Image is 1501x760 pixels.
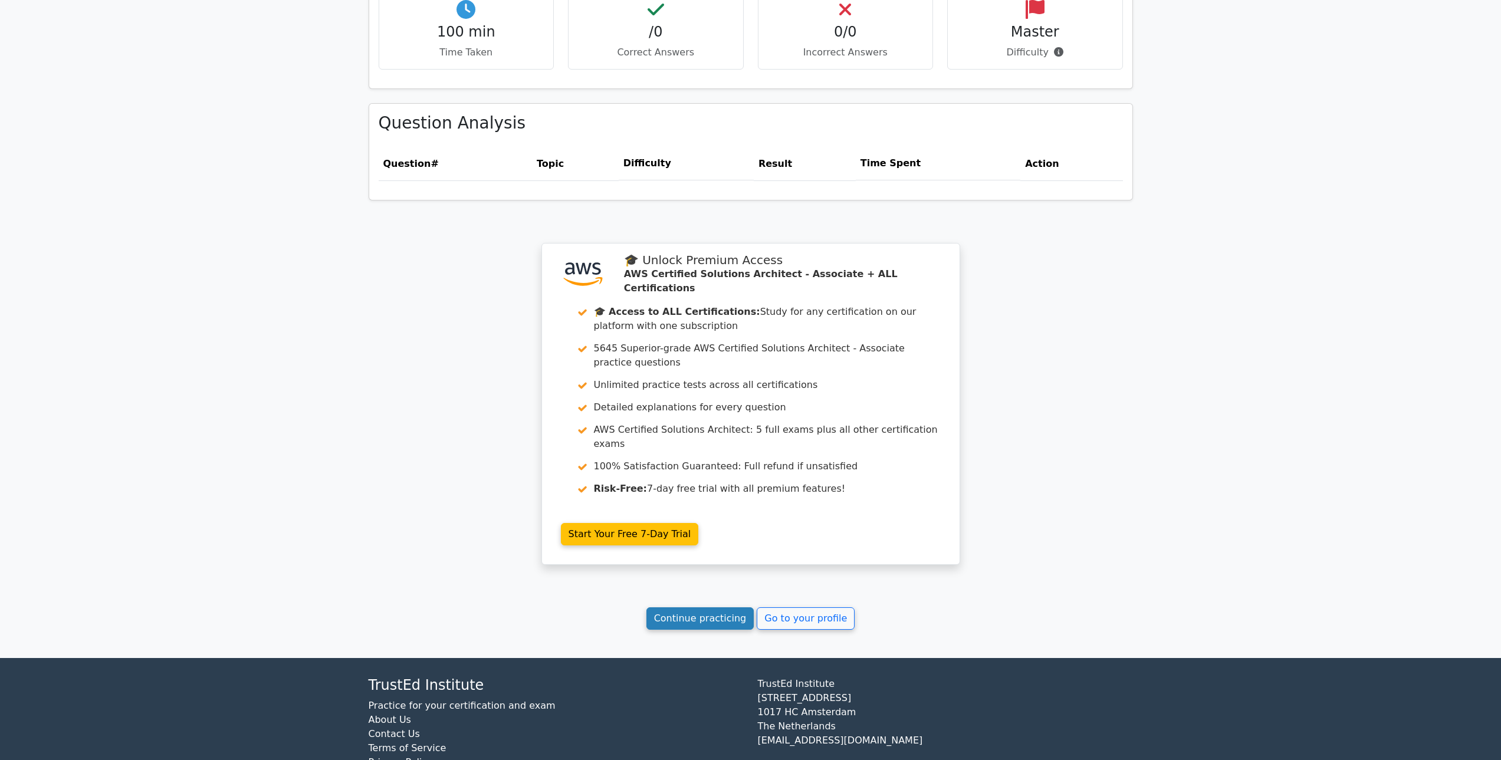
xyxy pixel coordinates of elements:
[532,147,619,180] th: Topic
[389,45,544,60] p: Time Taken
[369,677,744,694] h4: TrustEd Institute
[561,523,699,545] a: Start Your Free 7-Day Trial
[379,113,1123,133] h3: Question Analysis
[369,700,556,711] a: Practice for your certification and exam
[957,45,1113,60] p: Difficulty
[856,147,1020,180] th: Time Spent
[379,147,532,180] th: #
[578,24,734,41] h4: /0
[578,45,734,60] p: Correct Answers
[754,147,856,180] th: Result
[369,714,411,725] a: About Us
[619,147,754,180] th: Difficulty
[1020,147,1122,180] th: Action
[768,45,924,60] p: Incorrect Answers
[389,24,544,41] h4: 100 min
[369,728,420,739] a: Contact Us
[646,607,754,630] a: Continue practicing
[957,24,1113,41] h4: Master
[757,607,855,630] a: Go to your profile
[768,24,924,41] h4: 0/0
[383,158,431,169] span: Question
[369,742,446,754] a: Terms of Service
